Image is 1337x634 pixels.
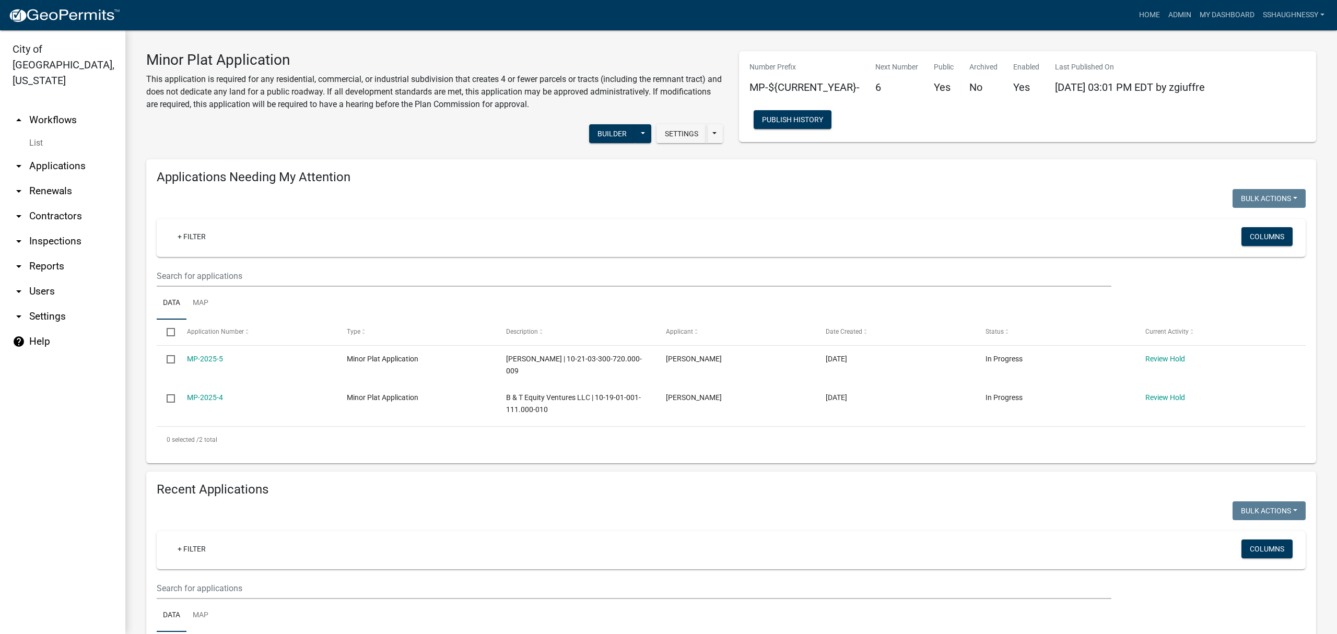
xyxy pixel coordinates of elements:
div: 2 total [157,427,1306,453]
a: + Filter [169,539,214,558]
h4: Applications Needing My Attention [157,170,1306,185]
button: Publish History [754,110,831,129]
p: This application is required for any residential, commercial, or industrial subdivision that crea... [146,73,723,111]
i: arrow_drop_down [13,310,25,323]
span: Minor Plat Application [347,393,418,402]
a: Data [157,599,186,632]
button: Settings [656,124,707,143]
datatable-header-cell: Date Created [816,320,976,345]
a: Map [186,287,215,320]
h5: Yes [934,81,954,93]
a: Map [186,599,215,632]
a: Review Hold [1145,355,1185,363]
span: Description [506,328,538,335]
a: sshaughnessy [1259,5,1329,25]
button: Bulk Actions [1233,501,1306,520]
span: 10/02/2025 [826,355,847,363]
h5: 6 [875,81,918,93]
span: Status [986,328,1004,335]
p: Enabled [1013,62,1039,73]
span: 0 selected / [167,436,199,443]
span: Application Number [187,328,244,335]
span: Tim Rutten [666,355,722,363]
span: In Progress [986,355,1023,363]
span: Current Activity [1145,328,1189,335]
datatable-header-cell: Applicant [656,320,816,345]
span: 09/08/2025 [826,393,847,402]
i: arrow_drop_down [13,260,25,273]
a: Review Hold [1145,393,1185,402]
span: Type [347,328,360,335]
p: Public [934,62,954,73]
span: In Progress [986,393,1023,402]
datatable-header-cell: Description [496,320,656,345]
span: Tim Rutten | 10-21-03-300-720.000-009 [506,355,642,375]
span: Applicant [666,328,693,335]
h5: MP-${CURRENT_YEAR}- [749,81,860,93]
i: arrow_drop_down [13,235,25,248]
a: MP-2025-5 [187,355,223,363]
p: Number Prefix [749,62,860,73]
h5: Yes [1013,81,1039,93]
span: B & T Equity Ventures LLC | 10-19-01-001-111.000-010 [506,393,641,414]
i: help [13,335,25,348]
input: Search for applications [157,265,1111,287]
p: Archived [969,62,998,73]
span: Minor Plat Application [347,355,418,363]
span: Jason Copperwaite [666,393,722,402]
i: arrow_drop_down [13,185,25,197]
button: Bulk Actions [1233,189,1306,208]
wm-modal-confirm: Workflow Publish History [754,116,831,125]
p: Next Number [875,62,918,73]
i: arrow_drop_down [13,210,25,222]
a: Admin [1164,5,1195,25]
a: + Filter [169,227,214,246]
h3: Minor Plat Application [146,51,723,69]
datatable-header-cell: Application Number [177,320,336,345]
p: Last Published On [1055,62,1205,73]
i: arrow_drop_down [13,160,25,172]
datatable-header-cell: Current Activity [1135,320,1295,345]
span: [DATE] 03:01 PM EDT by zgiuffre [1055,81,1205,93]
datatable-header-cell: Type [336,320,496,345]
h5: No [969,81,998,93]
datatable-header-cell: Status [976,320,1135,345]
a: Data [157,287,186,320]
a: Home [1135,5,1164,25]
a: MP-2025-4 [187,393,223,402]
input: Search for applications [157,578,1111,599]
button: Columns [1241,539,1293,558]
a: My Dashboard [1195,5,1259,25]
button: Builder [589,124,635,143]
i: arrow_drop_up [13,114,25,126]
h4: Recent Applications [157,482,1306,497]
button: Columns [1241,227,1293,246]
span: Date Created [826,328,862,335]
i: arrow_drop_down [13,285,25,298]
datatable-header-cell: Select [157,320,177,345]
